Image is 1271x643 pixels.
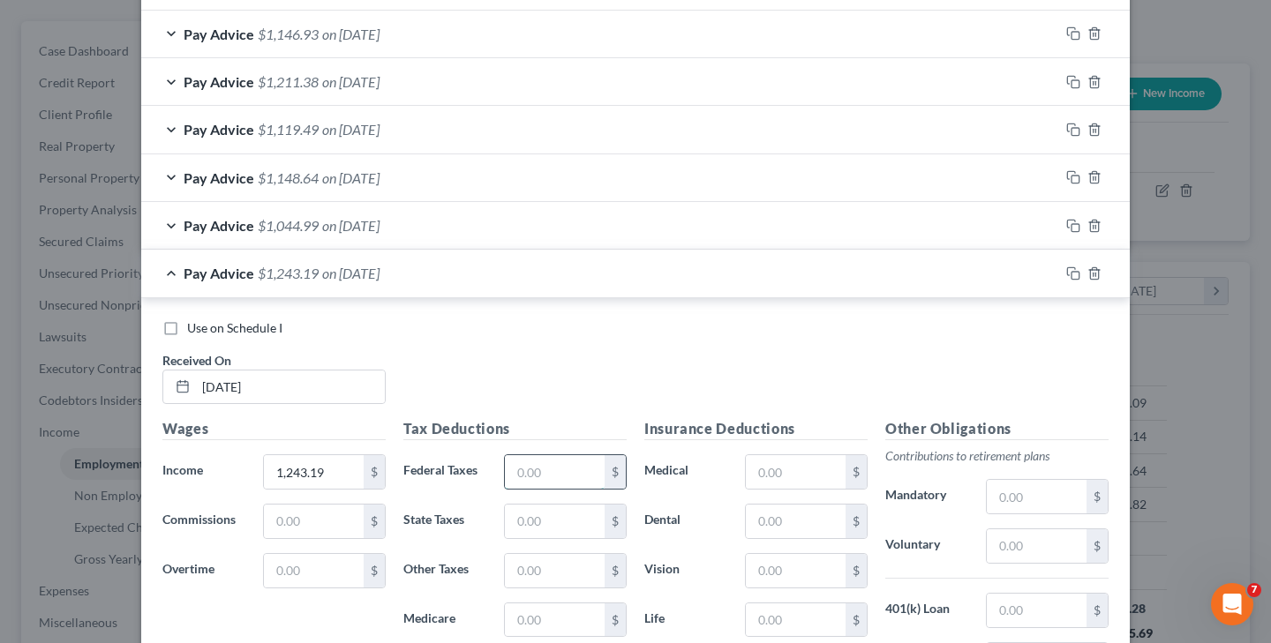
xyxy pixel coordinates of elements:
div: $ [1087,480,1108,513]
div: $ [1087,529,1108,563]
div: $ [846,603,867,637]
span: $1,146.93 [258,26,319,42]
div: $ [846,455,867,489]
label: State Taxes [395,504,495,539]
h5: Other Obligations [885,418,1109,440]
span: Income [162,462,203,477]
label: Voluntary [876,528,977,564]
p: Contributions to retirement plans [885,447,1109,465]
span: $1,119.49 [258,121,319,138]
input: 0.00 [987,480,1087,513]
label: Federal Taxes [395,454,495,490]
h5: Wages [162,418,386,440]
input: 0.00 [264,505,364,538]
label: Overtime [154,553,254,588]
span: Received On [162,353,231,368]
input: 0.00 [505,603,605,637]
label: Life [635,602,736,638]
div: $ [605,505,626,538]
label: Vision [635,553,736,588]
span: Pay Advice [184,121,254,138]
div: $ [364,455,385,489]
input: 0.00 [505,554,605,587]
div: $ [605,603,626,637]
input: 0.00 [264,554,364,587]
span: $1,148.64 [258,169,319,186]
input: 0.00 [987,594,1087,627]
span: on [DATE] [322,73,380,90]
div: $ [846,505,867,538]
span: Pay Advice [184,169,254,186]
input: 0.00 [505,455,605,489]
span: $1,044.99 [258,217,319,234]
label: Other Taxes [395,553,495,588]
div: $ [846,554,867,587]
input: 0.00 [746,505,846,538]
input: MM/DD/YYYY [196,370,385,404]
h5: Tax Deductions [403,418,627,440]
input: 0.00 [264,455,364,489]
input: 0.00 [987,529,1087,563]
label: Mandatory [876,479,977,514]
span: Use on Schedule I [187,320,282,335]
input: 0.00 [746,603,846,637]
span: on [DATE] [322,26,380,42]
div: $ [1087,594,1108,627]
span: $1,211.38 [258,73,319,90]
label: Commissions [154,504,254,539]
label: Dental [635,504,736,539]
label: 401(k) Loan [876,593,977,628]
input: 0.00 [746,554,846,587]
span: Pay Advice [184,217,254,234]
span: Pay Advice [184,265,254,281]
iframe: Intercom live chat [1211,583,1253,625]
span: on [DATE] [322,169,380,186]
span: $1,243.19 [258,265,319,281]
input: 0.00 [505,505,605,538]
label: Medicare [395,602,495,638]
span: Pay Advice [184,73,254,90]
div: $ [605,554,626,587]
div: $ [605,455,626,489]
div: $ [364,505,385,538]
input: 0.00 [746,455,846,489]
span: on [DATE] [322,121,380,138]
span: 7 [1247,583,1261,597]
h5: Insurance Deductions [644,418,868,440]
div: $ [364,554,385,587]
span: on [DATE] [322,265,380,281]
label: Medical [635,454,736,490]
span: on [DATE] [322,217,380,234]
span: Pay Advice [184,26,254,42]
